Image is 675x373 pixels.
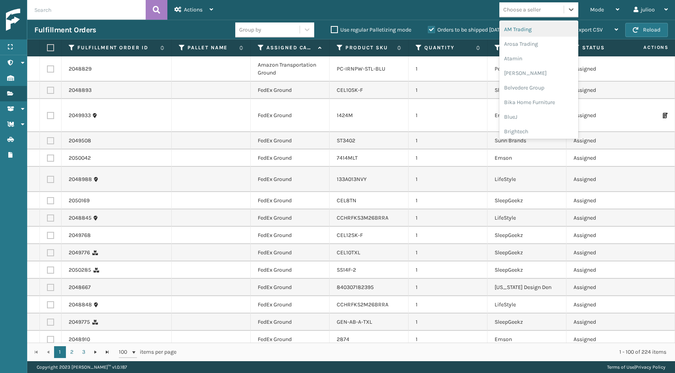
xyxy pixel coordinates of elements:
td: Emson [487,99,566,132]
div: Belvedere Group [499,80,578,95]
td: Assigned [566,313,645,331]
a: 2048988 [69,175,92,183]
i: Print Packing Slip [663,113,667,118]
p: Copyright 2023 [PERSON_NAME]™ v 1.0.187 [37,361,127,373]
td: FedEx Ground [251,209,330,227]
a: CEL12SK-F [337,232,363,239]
td: Assigned [566,99,645,132]
td: Assigned [566,227,645,244]
td: Sunn Brands [487,132,566,149]
td: 1 [409,192,487,209]
a: GEN-AB-A-TXL [337,319,372,325]
td: SleepGeekz [487,82,566,99]
a: 2050169 [69,197,90,205]
td: Amazon Transportation Ground [251,56,330,82]
a: 2049508 [69,137,91,145]
td: FedEx Ground [251,82,330,99]
a: SS14F-2 [337,267,356,273]
a: 133A013NVY [337,176,367,183]
label: Orders to be shipped [DATE] [428,26,504,33]
td: Assigned [566,132,645,149]
td: SleepGeekz [487,313,566,331]
a: 2049775 [69,318,90,326]
div: | [607,361,666,373]
span: Go to the next page [92,349,99,355]
td: FedEx Ground [251,261,330,279]
td: LifeStyle [487,167,566,192]
a: CCHRFKS3M26BRRA [337,214,388,221]
a: 2048910 [69,336,90,343]
td: 1 [409,244,487,261]
td: 1 [409,82,487,99]
td: Assigned [566,192,645,209]
a: 3 [78,346,90,358]
a: 2049933 [69,112,91,119]
a: Go to the next page [90,346,101,358]
a: CEL10SK-F [337,87,363,93]
div: Atamin [499,51,578,66]
td: 1 [409,313,487,331]
div: Brightech [499,124,578,139]
td: 1 [409,331,487,348]
td: 1 [409,261,487,279]
td: Assigned [566,209,645,227]
td: Assigned [566,296,645,313]
div: 1 - 100 of 224 items [187,348,666,356]
td: FedEx Ground [251,313,330,331]
td: 1 [409,296,487,313]
td: Assigned [566,82,645,99]
td: FedEx Ground [251,279,330,296]
td: LifeStyle [487,209,566,227]
td: FedEx Ground [251,227,330,244]
td: Assigned [566,244,645,261]
td: 1 [409,209,487,227]
td: Assigned [566,261,645,279]
td: FedEx Ground [251,167,330,192]
a: 1424M [337,112,353,119]
label: Pallet Name [187,44,235,51]
a: 1 [54,346,66,358]
label: Fulfillment Order Id [77,44,156,51]
td: FedEx Ground [251,296,330,313]
span: Export CSV [576,26,603,33]
td: 1 [409,132,487,149]
td: 1 [409,167,487,192]
a: 2049768 [69,231,91,239]
a: 7414MLT [337,155,358,161]
td: FedEx Ground [251,149,330,167]
td: 1 [409,99,487,132]
td: Assigned [566,167,645,192]
td: Assigned [566,331,645,348]
label: Product SKU [345,44,393,51]
td: SleepGeekz [487,261,566,279]
td: FedEx Ground [251,99,330,132]
td: Assigned [566,149,645,167]
td: Emson [487,149,566,167]
img: logo [6,9,77,31]
button: Reload [625,23,668,37]
span: Actions [619,41,673,54]
label: Quantity [424,44,472,51]
td: SleepGeekz [487,192,566,209]
span: Actions [184,6,202,13]
a: CEL8TN [337,197,356,204]
div: Choose a seller [503,6,541,14]
label: Assigned Carrier Service [266,44,314,51]
span: items per page [119,346,176,358]
a: 2049776 [69,249,90,257]
td: 1 [409,227,487,244]
a: 2874 [337,336,349,343]
a: 2050285 [69,266,91,274]
div: Group by [239,26,261,34]
td: 1 [409,56,487,82]
span: Go to the last page [104,349,111,355]
td: SleepGeekz [487,244,566,261]
span: 100 [119,348,131,356]
div: BlueJ [499,110,578,124]
td: 1 [409,279,487,296]
a: 2048848 [69,301,92,309]
a: 2048829 [69,65,92,73]
td: FedEx Ground [251,244,330,261]
a: 2048667 [69,283,91,291]
span: Mode [590,6,604,13]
